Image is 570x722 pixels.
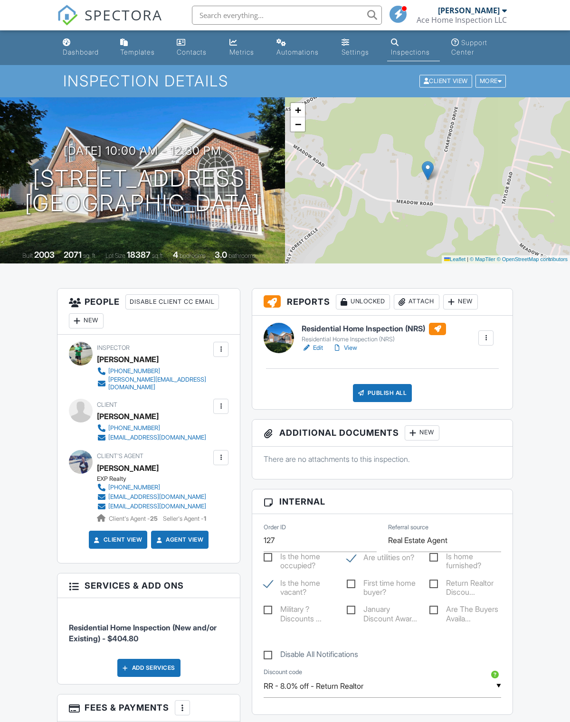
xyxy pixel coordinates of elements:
div: Client View [419,75,472,88]
span: Inspector [97,344,130,351]
a: SPECTORA [57,13,162,33]
label: Order ID [264,523,286,532]
label: Referral source [388,523,428,532]
a: Client View [92,535,142,544]
a: [PHONE_NUMBER] [97,483,206,492]
input: Search everything... [192,6,382,25]
div: [PERSON_NAME][EMAIL_ADDRESS][DOMAIN_NAME] [108,376,211,391]
a: Residential Home Inspection (NRS) Residential Home Inspection (NRS) [302,323,446,344]
div: 4 [173,250,178,260]
img: Marker [422,161,434,180]
div: 2071 [64,250,82,260]
h1: Inspection Details [63,73,507,89]
label: Is the home occupied? [264,552,335,564]
div: [PERSON_NAME] [97,409,159,423]
div: [PERSON_NAME] [438,6,500,15]
h6: Residential Home Inspection (NRS) [302,323,446,335]
label: Are The Buyers Available To Attend The Inspection [429,605,501,617]
a: [EMAIL_ADDRESS][DOMAIN_NAME] [97,492,206,502]
span: bathrooms [228,252,256,259]
a: Metrics [226,34,265,61]
a: Edit [302,343,323,353]
div: Publish All [353,384,412,402]
span: − [295,118,301,130]
div: Inspections [391,48,430,56]
a: [PERSON_NAME] [97,461,159,475]
div: Ace Home Inspection LLC [417,15,507,25]
label: First time home buyer? [347,579,418,591]
label: January Discount Awarded. [347,605,418,617]
div: New [443,294,478,309]
strong: 1 [204,515,206,522]
a: Agent View [154,535,203,544]
img: The Best Home Inspection Software - Spectora [57,5,78,26]
span: Client's Agent [97,452,143,459]
a: [PHONE_NUMBER] [97,366,211,376]
p: There are no attachments to this inspection. [264,454,501,464]
h3: Internal [252,489,513,514]
div: [PHONE_NUMBER] [108,424,160,432]
h3: Reports [252,289,513,316]
h3: [DATE] 10:00 am - 12:30 pm [64,144,221,157]
span: Client's Agent - [109,515,159,522]
a: Leaflet [444,256,465,262]
div: Templates [120,48,155,56]
div: Automations [276,48,319,56]
h3: Fees & Payments [57,694,240,722]
span: sq. ft. [83,252,96,259]
h1: [STREET_ADDRESS] [GEOGRAPHIC_DATA] [25,166,260,216]
div: Residential Home Inspection (NRS) [302,336,446,343]
div: More [475,75,506,88]
div: [PHONE_NUMBER] [108,367,160,375]
div: Metrics [229,48,254,56]
div: Dashboard [63,48,99,56]
div: Disable Client CC Email [125,294,219,309]
label: Return Realtor Discount Awarded. [429,579,501,591]
label: Is the home vacant? [264,579,335,591]
span: Lot Size [105,252,125,259]
div: 2003 [34,250,55,260]
div: [EMAIL_ADDRESS][DOMAIN_NAME] [108,503,206,510]
div: [EMAIL_ADDRESS][DOMAIN_NAME] [108,493,206,501]
span: sq.ft. [152,252,164,259]
span: Seller's Agent - [163,515,206,522]
label: Military ? Discounts rewarded. [264,605,335,617]
a: Contacts [173,34,218,61]
span: SPECTORA [85,5,162,25]
div: Add Services [117,659,180,677]
div: New [405,425,439,441]
div: Contacts [177,48,207,56]
a: Client View [418,77,475,84]
div: Unlocked [336,294,390,309]
a: View [332,343,357,353]
div: [PHONE_NUMBER] [108,484,160,491]
div: 3.0 [215,250,227,260]
span: bedrooms [180,252,206,259]
label: Is home furnished? [429,552,501,564]
h3: Services & Add ons [57,573,240,598]
span: | [467,256,468,262]
li: Service: Residential Home Inspection (New and/or Existing) [69,605,228,651]
div: Attach [394,294,439,309]
label: Disable All Notifications [264,650,358,662]
a: Automations (Basic) [273,34,330,61]
a: © OpenStreetMap contributors [497,256,568,262]
div: EXP Realty [97,475,214,483]
div: Settings [342,48,369,56]
a: Zoom out [291,117,305,131]
label: Are utilities on? [347,553,414,565]
a: Zoom in [291,103,305,117]
div: 18387 [127,250,151,260]
span: Residential Home Inspection (New and/or Existing) - $404.80 [69,623,217,643]
span: Client [97,401,117,408]
label: Discount code [264,668,302,676]
div: [EMAIL_ADDRESS][DOMAIN_NAME] [108,434,206,441]
a: [PERSON_NAME][EMAIL_ADDRESS][DOMAIN_NAME] [97,376,211,391]
h3: Additional Documents [252,420,513,447]
a: [PHONE_NUMBER] [97,423,206,433]
span: Built [22,252,33,259]
a: [EMAIL_ADDRESS][DOMAIN_NAME] [97,433,206,442]
div: Support Center [451,38,487,56]
span: + [295,104,301,116]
